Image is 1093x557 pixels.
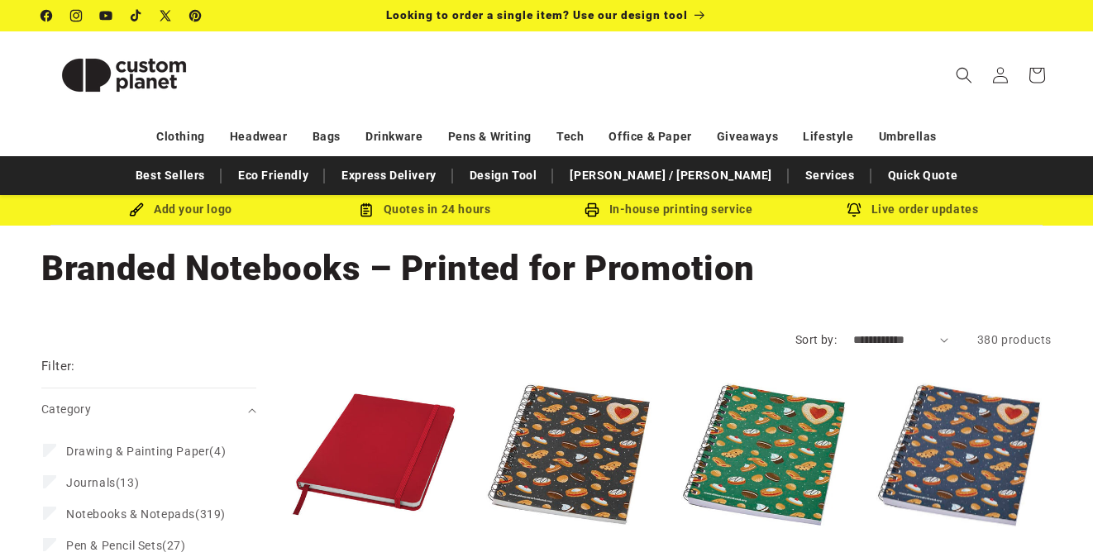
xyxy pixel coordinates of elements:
span: Category [41,402,91,416]
summary: Category (0 selected) [41,388,256,431]
a: [PERSON_NAME] / [PERSON_NAME] [561,161,780,190]
span: 380 products [977,333,1052,346]
span: Looking to order a single item? Use our design tool [386,8,688,21]
span: Journals [66,476,116,489]
span: Drawing & Painting Paper [66,445,209,458]
img: Custom Planet [41,38,207,112]
img: Brush Icon [129,202,144,217]
a: Clothing [156,122,205,151]
a: Express Delivery [333,161,445,190]
span: Notebooks & Notepads [66,507,195,521]
a: Bags [313,122,341,151]
a: Giveaways [717,122,778,151]
span: (27) [66,538,186,553]
a: Services [797,161,863,190]
span: (13) [66,475,139,490]
img: Order Updates Icon [359,202,374,217]
a: Drinkware [365,122,422,151]
div: Quotes in 24 hours [303,199,546,220]
span: (4) [66,444,226,459]
div: In-house printing service [546,199,790,220]
a: Custom Planet [36,31,213,118]
a: Tech [556,122,584,151]
label: Sort by: [795,333,837,346]
a: Pens & Writing [448,122,532,151]
summary: Search [946,57,982,93]
img: Order updates [847,202,862,217]
a: Office & Paper [609,122,691,151]
span: (319) [66,507,226,521]
a: Best Sellers [127,161,213,190]
img: In-house printing [585,202,599,217]
a: Lifestyle [803,122,853,151]
a: Design Tool [461,161,546,190]
a: Quick Quote [880,161,967,190]
a: Eco Friendly [230,161,317,190]
a: Umbrellas [879,122,937,151]
h2: Filter: [41,357,75,376]
h1: Branded Notebooks – Printed for Promotion [41,246,1052,291]
div: Live order updates [790,199,1034,220]
a: Headwear [230,122,288,151]
span: Pen & Pencil Sets [66,539,162,552]
div: Add your logo [59,199,303,220]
